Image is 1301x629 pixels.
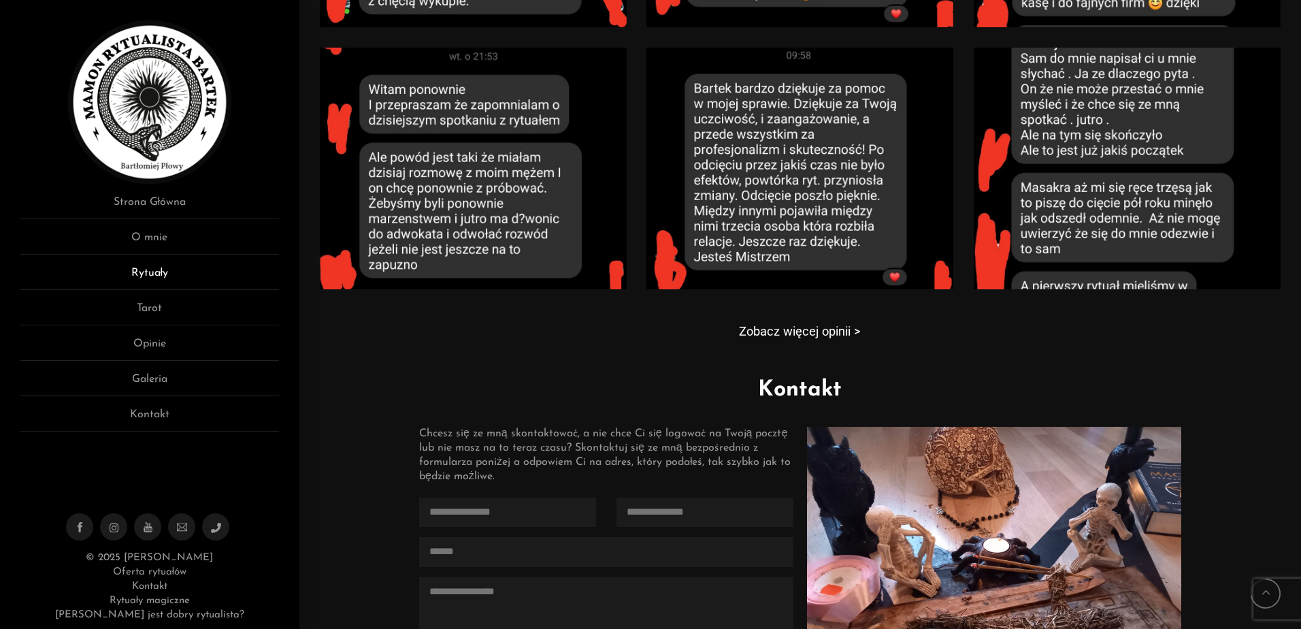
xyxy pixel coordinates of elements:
a: [PERSON_NAME] jest dobry rytualista? [55,610,244,620]
a: Oferta rytuałów [113,567,186,577]
a: Strona Główna [20,194,279,219]
a: Kontakt [20,406,279,432]
a: Kontakt [132,581,167,592]
h1: Kontakt [419,374,1181,406]
a: Galeria [20,371,279,396]
a: Rytuały magiczne [110,596,190,606]
a: Rytuały [20,265,279,290]
a: O mnie [20,229,279,255]
a: Zobacz więcej opinii > [739,324,861,338]
div: Chcesz się ze mną skontaktować, a nie chce Ci się logować na Twoją pocztę lub nie masz na to tera... [419,427,793,484]
a: Tarot [20,300,279,325]
a: Opinie [20,336,279,361]
img: Rytualista Bartek [68,20,231,184]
